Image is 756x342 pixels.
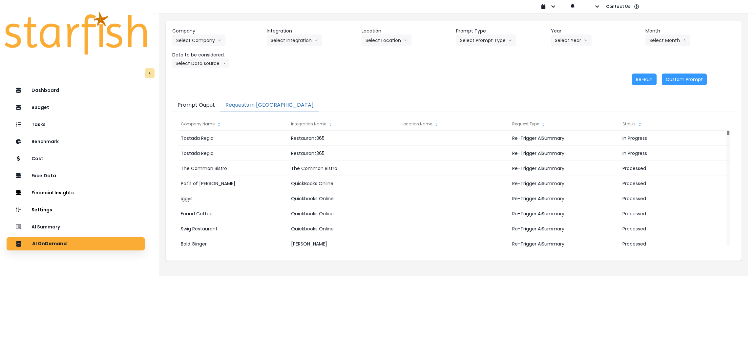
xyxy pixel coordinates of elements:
[31,105,49,110] p: Budget
[223,60,226,67] svg: arrow down line
[551,34,592,46] button: Select Yeararrow down line
[7,186,145,199] button: Financial Insights
[509,236,619,251] div: Re-Trigger AiSummary
[398,118,509,131] div: Location Name
[509,176,619,191] div: Re-Trigger AiSummary
[619,221,729,236] div: Processed
[637,122,642,127] svg: sort
[267,34,322,46] button: Select Integrationarrow down line
[172,98,220,112] button: Prompt Ouput
[7,220,145,233] button: AI Summary
[645,28,735,34] header: Month
[632,74,657,85] button: Re-Run
[7,135,145,148] button: Benchmark
[508,37,512,44] svg: arrow down line
[619,191,729,206] div: Processed
[220,98,319,112] button: Requests in [GEOGRAPHIC_DATA]
[509,131,619,146] div: Re-Trigger AiSummary
[619,236,729,251] div: Processed
[456,34,516,46] button: Select Prompt Typearrow down line
[619,131,729,146] div: In Progress
[509,161,619,176] div: Re-Trigger AiSummary
[172,34,225,46] button: Select Companyarrow down line
[509,221,619,236] div: Re-Trigger AiSummary
[682,37,686,44] svg: arrow left line
[619,161,729,176] div: Processed
[328,122,333,127] svg: sort
[362,28,451,34] header: Location
[178,221,288,236] div: Swig Restaurant
[551,28,640,34] header: Year
[216,122,221,127] svg: sort
[509,146,619,161] div: Re-Trigger AiSummary
[31,88,59,93] p: Dashboard
[178,146,288,161] div: Tostada Regia
[7,152,145,165] button: Cost
[619,118,729,131] div: Status
[288,191,398,206] div: Quickbooks Online
[178,118,288,131] div: Company Name
[7,237,145,250] button: AI OnDemand
[267,28,356,34] header: Integration
[7,203,145,216] button: Settings
[172,52,262,58] header: Data to be considered.
[288,131,398,146] div: Restaurant365
[509,206,619,221] div: Re-Trigger AiSummary
[288,206,398,221] div: Quickbooks Online
[404,37,408,44] svg: arrow down line
[178,236,288,251] div: Bald Ginger
[31,173,56,179] p: ExcelData
[662,74,707,85] button: Custom Prompt
[314,37,318,44] svg: arrow down line
[288,118,398,131] div: Integration Name
[7,84,145,97] button: Dashboard
[288,236,398,251] div: [PERSON_NAME]
[619,176,729,191] div: Processed
[7,118,145,131] button: Tasks
[31,139,59,144] p: Benchmark
[31,122,46,127] p: Tasks
[645,34,690,46] button: Select Montharrow left line
[31,224,60,230] p: AI Summary
[32,241,67,247] p: AI OnDemand
[288,221,398,236] div: Quickbooks Online
[178,176,288,191] div: Pat's of [PERSON_NAME]
[31,156,43,161] p: Cost
[178,161,288,176] div: The Common Bistro
[434,122,439,127] svg: sort
[456,28,546,34] header: Prompt Type
[7,101,145,114] button: Budget
[178,191,288,206] div: iggys
[541,122,546,127] svg: sort
[619,206,729,221] div: Processed
[288,146,398,161] div: Restaurant365
[288,161,398,176] div: The Common Bistro
[172,58,229,68] button: Select Data sourcearrow down line
[178,131,288,146] div: Tostada Regia
[619,146,729,161] div: In Progress
[218,37,221,44] svg: arrow down line
[509,118,619,131] div: Request Type
[584,37,588,44] svg: arrow down line
[509,191,619,206] div: Re-Trigger AiSummary
[288,176,398,191] div: QuickBooks Online
[362,34,411,46] button: Select Locationarrow down line
[172,28,262,34] header: Company
[178,206,288,221] div: Found Coffee
[7,169,145,182] button: ExcelData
